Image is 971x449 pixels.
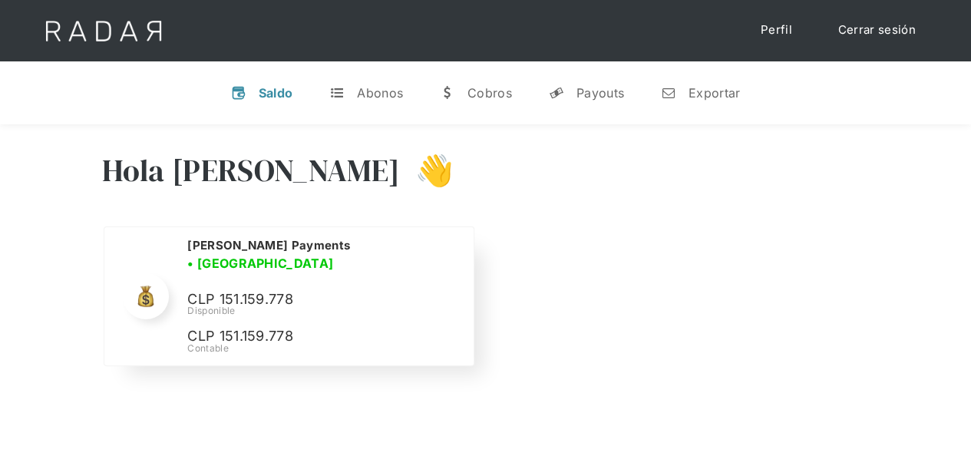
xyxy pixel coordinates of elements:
[187,238,350,253] h2: [PERSON_NAME] Payments
[187,342,454,355] div: Contable
[400,151,454,190] h3: 👋
[440,85,455,101] div: w
[357,85,403,101] div: Abonos
[259,85,293,101] div: Saldo
[661,85,676,101] div: n
[102,151,400,190] h3: Hola [PERSON_NAME]
[745,15,808,45] a: Perfil
[576,85,624,101] div: Payouts
[231,85,246,101] div: v
[187,254,333,272] h3: • [GEOGRAPHIC_DATA]
[549,85,564,101] div: y
[467,85,512,101] div: Cobros
[689,85,740,101] div: Exportar
[187,304,454,318] div: Disponible
[187,325,418,348] p: CLP 151.159.778
[187,289,418,311] p: CLP 151.159.778
[329,85,345,101] div: t
[823,15,931,45] a: Cerrar sesión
